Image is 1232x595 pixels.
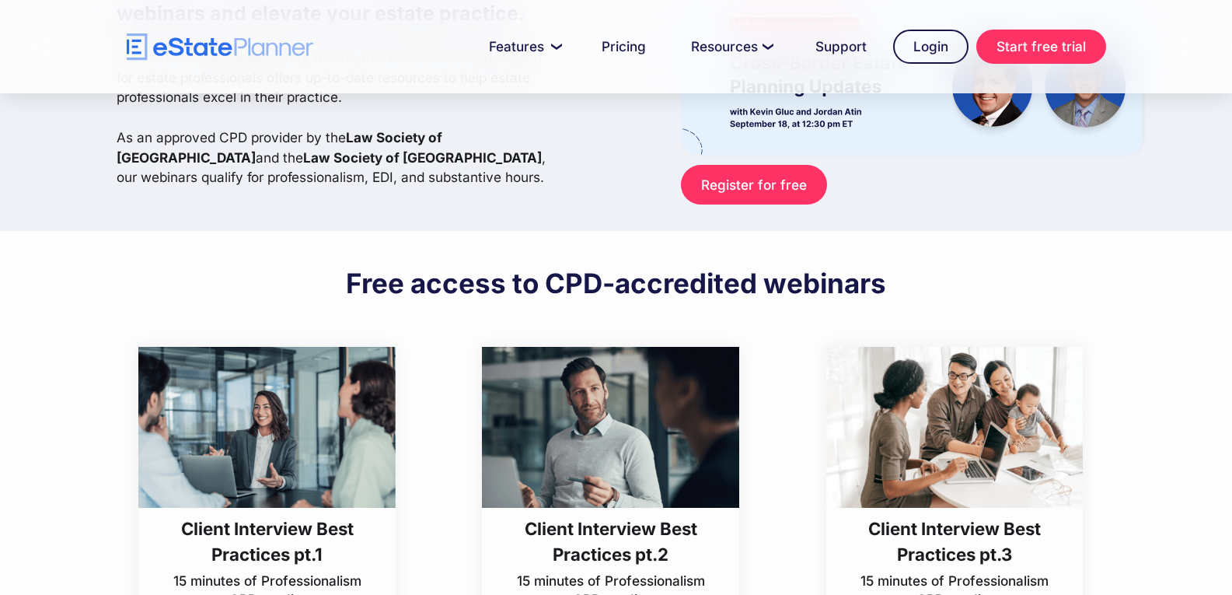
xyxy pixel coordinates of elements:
strong: Law Society of [GEOGRAPHIC_DATA] [303,149,542,166]
a: Features [470,31,575,62]
a: Support [797,31,885,62]
strong: Law Society of [GEOGRAPHIC_DATA] [117,129,442,166]
p: With new content added every month, this webinar library designed for estate professionals offers... [117,47,558,187]
a: Resources [672,31,789,62]
a: Start free trial [976,30,1106,64]
h3: Client Interview Best Practices pt.2 [504,516,718,568]
h3: Client Interview Best Practices pt.1 [160,516,375,568]
a: Pricing [583,31,665,62]
a: Login [893,30,968,64]
a: home [127,33,313,61]
h3: Client Interview Best Practices pt.3 [847,516,1062,568]
a: Register for free [681,165,826,205]
h2: Free access to CPD-accredited webinars [346,266,886,300]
